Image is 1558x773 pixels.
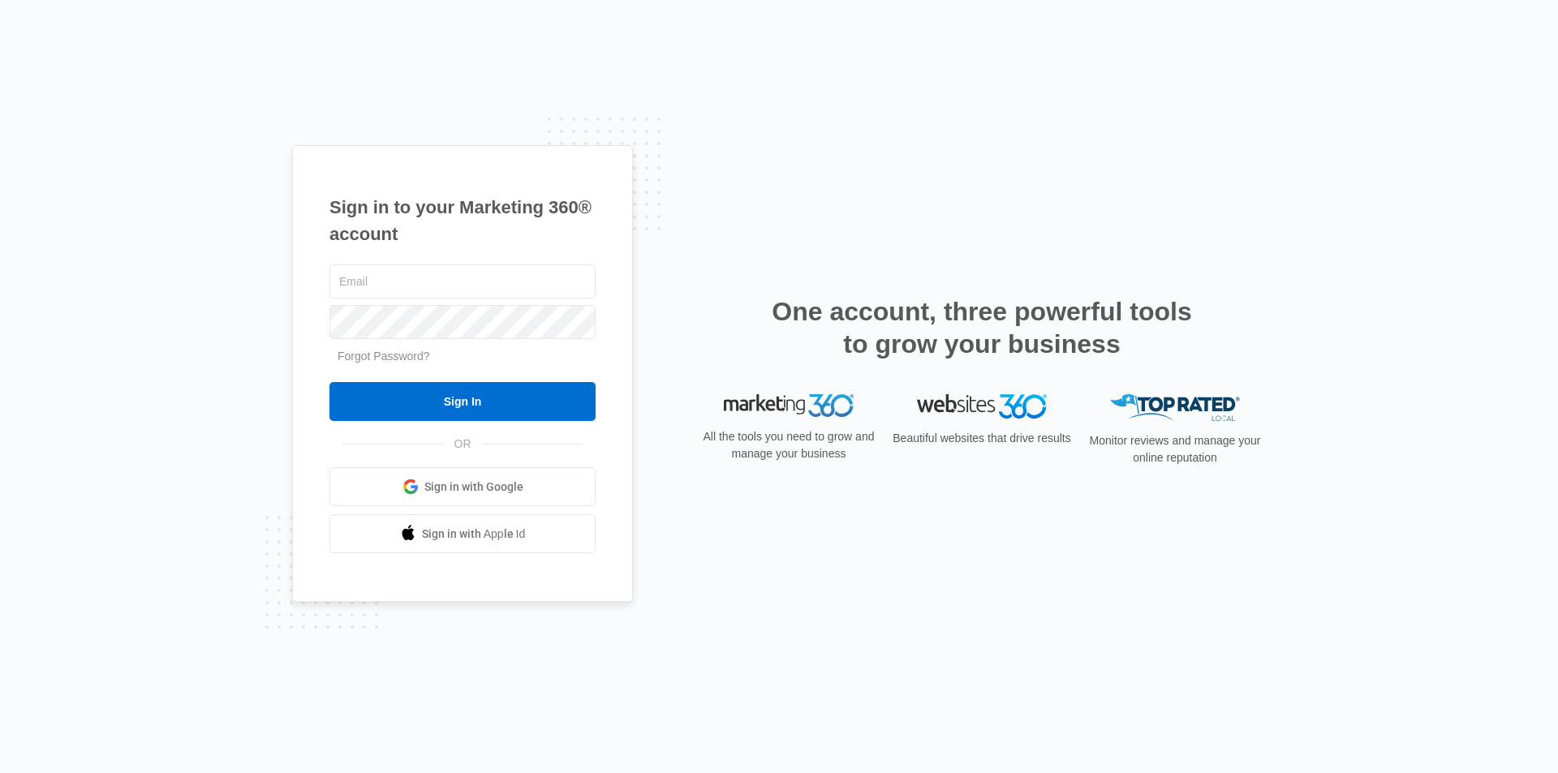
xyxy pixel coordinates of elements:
[443,436,483,453] span: OR
[329,467,596,506] a: Sign in with Google
[917,394,1047,418] img: Websites 360
[424,479,523,496] span: Sign in with Google
[698,428,880,462] p: All the tools you need to grow and manage your business
[422,526,526,543] span: Sign in with Apple Id
[338,350,430,363] a: Forgot Password?
[1110,394,1240,421] img: Top Rated Local
[329,382,596,421] input: Sign In
[1084,432,1266,466] p: Monitor reviews and manage your online reputation
[724,394,854,417] img: Marketing 360
[329,514,596,553] a: Sign in with Apple Id
[767,295,1197,360] h2: One account, three powerful tools to grow your business
[329,264,596,298] input: Email
[329,194,596,247] h1: Sign in to your Marketing 360® account
[891,430,1073,447] p: Beautiful websites that drive results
